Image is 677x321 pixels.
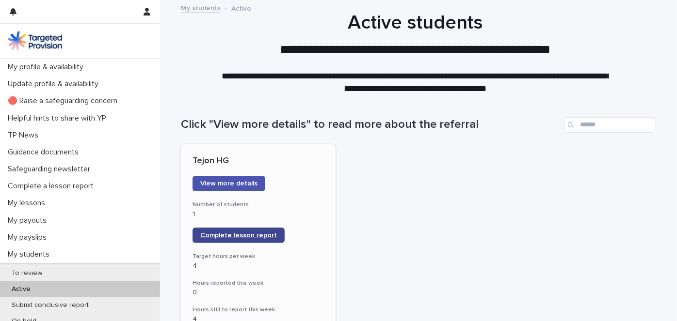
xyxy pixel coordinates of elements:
[4,199,53,208] p: My lessons
[193,279,324,287] h3: Hours reported this week
[4,269,50,277] p: To review
[193,228,285,243] a: Complete lesson report
[181,118,560,132] h1: Click "View more details" to read more about the referral
[4,250,57,259] p: My students
[4,301,97,309] p: Submit conclusive report
[193,306,324,314] h3: Hours still to report this week
[193,253,324,260] h3: Target hours per week
[4,131,46,140] p: TP News
[193,201,324,209] h3: Number of students
[193,262,324,270] p: 4
[4,216,54,225] p: My payouts
[193,210,324,218] p: 1
[8,31,62,50] img: M5nRWzHhSzIhMunXDL62
[4,114,114,123] p: Helpful hints to share with YP
[177,11,653,34] h1: Active students
[4,96,125,106] p: 🔴 Raise a safeguarding concern
[181,2,221,13] a: My students
[193,176,265,191] a: View more details
[4,79,106,89] p: Update profile & availability
[4,165,98,174] p: Safeguarding newsletter
[564,117,656,133] input: Search
[200,232,277,239] span: Complete lesson report
[4,233,54,242] p: My payslips
[193,289,324,297] p: 0
[4,285,38,293] p: Active
[4,62,91,72] p: My profile & availability
[4,148,86,157] p: Guidance documents
[193,156,324,167] p: Tejon HG
[231,2,251,13] p: Active
[200,180,258,187] span: View more details
[4,182,101,191] p: Complete a lesson report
